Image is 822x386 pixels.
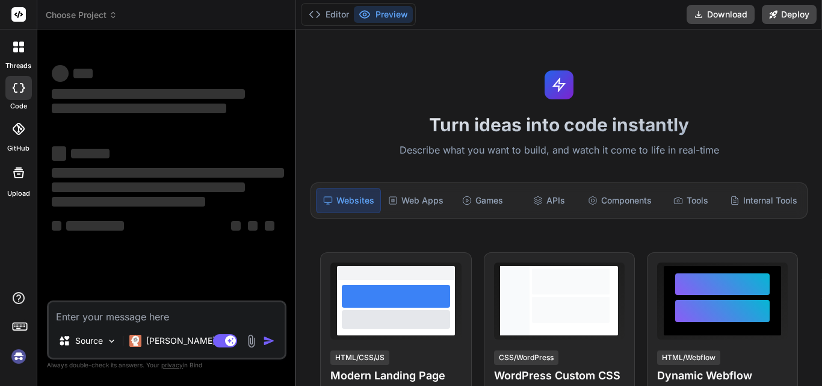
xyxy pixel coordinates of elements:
[129,335,141,347] img: Claude 4 Sonnet
[244,334,258,348] img: attachment
[5,61,31,71] label: threads
[107,336,117,346] img: Pick Models
[330,350,389,365] div: HTML/CSS/JS
[687,5,755,24] button: Download
[73,69,93,78] span: ‌
[66,221,124,231] span: ‌
[316,188,381,213] div: Websites
[47,360,286,371] p: Always double-check its answers. Your in Bind
[71,149,110,158] span: ‌
[52,89,245,99] span: ‌
[451,188,515,213] div: Games
[52,221,61,231] span: ‌
[517,188,581,213] div: APIs
[659,188,723,213] div: Tools
[52,146,66,161] span: ‌
[52,168,284,178] span: ‌
[146,335,236,347] p: [PERSON_NAME] 4 S..
[52,65,69,82] span: ‌
[303,143,815,158] p: Describe what you want to build, and watch it come to life in real-time
[354,6,413,23] button: Preview
[231,221,241,231] span: ‌
[583,188,657,213] div: Components
[52,182,245,192] span: ‌
[248,221,258,231] span: ‌
[303,114,815,135] h1: Turn ideas into code instantly
[657,350,720,365] div: HTML/Webflow
[7,143,29,154] label: GitHub
[8,346,29,367] img: signin
[263,335,275,347] img: icon
[75,335,103,347] p: Source
[265,221,274,231] span: ‌
[494,367,625,384] h4: WordPress Custom CSS
[161,361,183,369] span: privacy
[10,101,27,111] label: code
[304,6,354,23] button: Editor
[330,367,461,384] h4: Modern Landing Page
[52,197,205,207] span: ‌
[383,188,448,213] div: Web Apps
[725,188,802,213] div: Internal Tools
[494,350,558,365] div: CSS/WordPress
[46,9,117,21] span: Choose Project
[762,5,817,24] button: Deploy
[52,104,226,113] span: ‌
[7,188,30,199] label: Upload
